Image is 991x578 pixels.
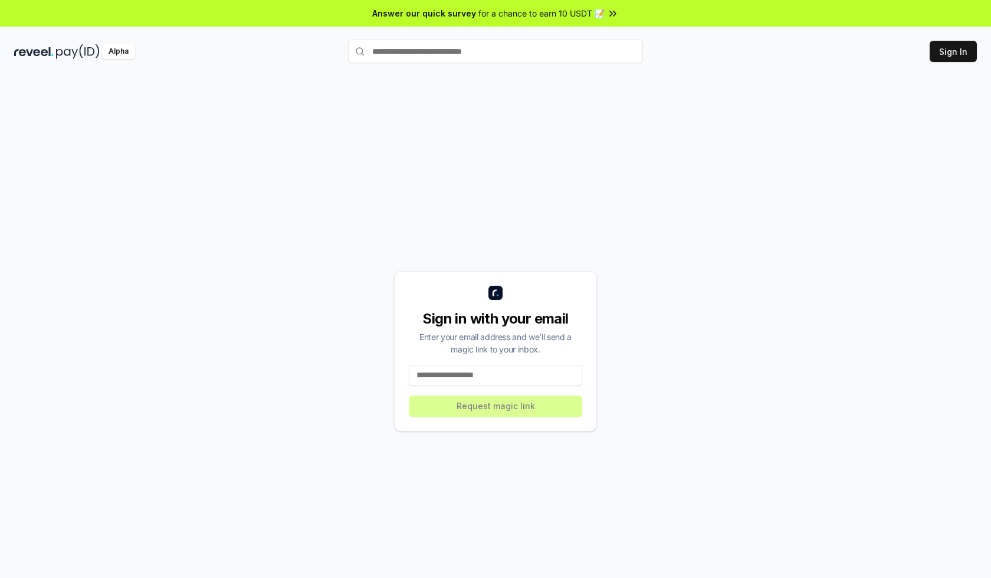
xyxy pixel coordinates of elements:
[409,309,582,328] div: Sign in with your email
[488,286,503,300] img: logo_small
[56,44,100,59] img: pay_id
[372,7,476,19] span: Answer our quick survey
[930,41,977,62] button: Sign In
[409,331,582,355] div: Enter your email address and we’ll send a magic link to your inbox.
[478,7,605,19] span: for a chance to earn 10 USDT 📝
[14,44,54,59] img: reveel_dark
[102,44,135,59] div: Alpha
